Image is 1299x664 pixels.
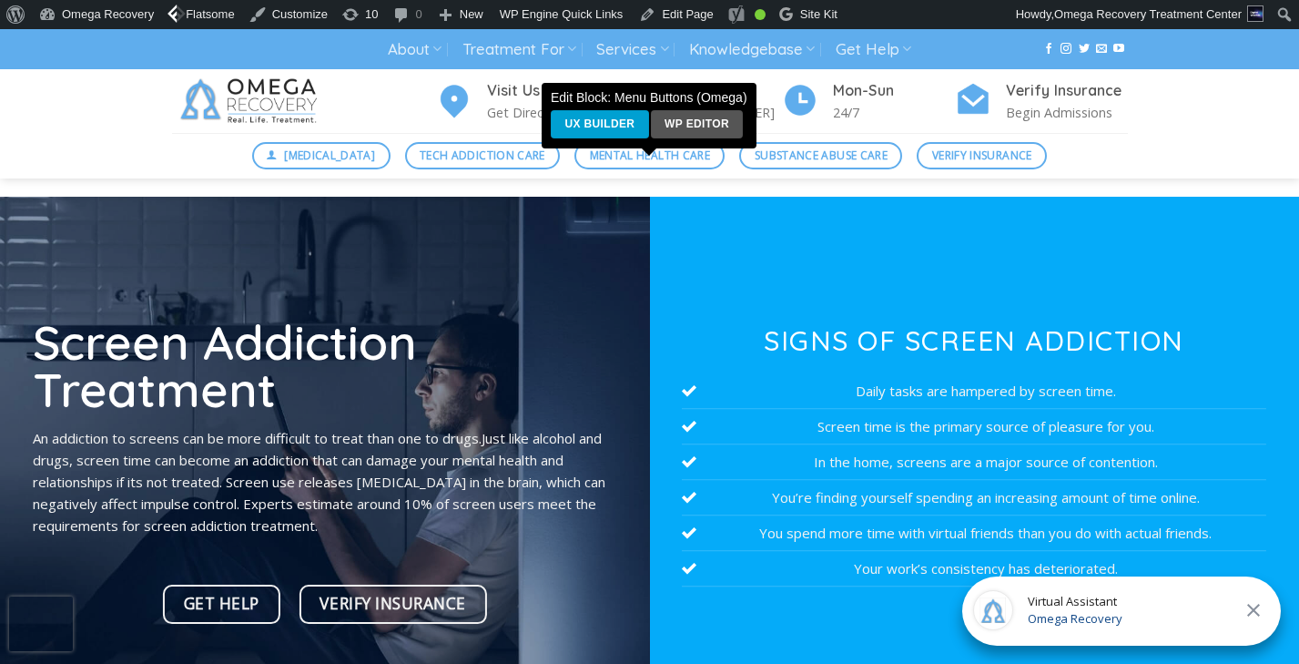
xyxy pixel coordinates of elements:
h4: Verify Insurance [1006,79,1128,103]
span: Substance Abuse Care [755,147,888,164]
h1: Screen Addiction Treatment [33,318,617,414]
span: Site Kit [800,7,837,21]
span: Verify Insurance [320,591,465,617]
a: Verify Insurance [299,585,487,624]
p: An addiction to screens can be more difficult to treat than one to drugs.Just like alcohol and dr... [33,427,617,536]
li: You’re finding yourself spending an increasing amount of time online. [682,480,1266,516]
span: Verify Insurance [932,147,1032,164]
a: [MEDICAL_DATA] [252,142,391,169]
a: Get In Touch [PHONE_NUMBER] [609,79,782,124]
a: Visit Us Get Directions [436,79,609,124]
li: You spend more time with virtual friends than you do with actual friends. [682,516,1266,551]
a: About [388,33,441,66]
a: Follow on Twitter [1079,43,1090,56]
a: Follow on Instagram [1061,43,1071,56]
a: WP Editor [651,110,744,138]
span: Omega Recovery Treatment Center [1054,7,1242,21]
a: Substance Abuse Care [739,142,902,169]
a: Tech Addiction Care [405,142,561,169]
li: Daily tasks are hampered by screen time. [682,373,1266,409]
a: Follow on Facebook [1043,43,1054,56]
span: [MEDICAL_DATA] [284,147,375,164]
a: Verify Insurance Begin Admissions [955,79,1128,124]
a: Get Help [163,585,280,624]
h3: Signs of Screen Addiction [682,327,1266,354]
li: Your work’s consistency has deteriorated. [682,551,1266,587]
li: In the home, screens are a major source of contention. [682,444,1266,480]
p: Begin Admissions [1006,102,1128,123]
a: Knowledgebase [689,33,815,66]
a: Send us an email [1096,43,1107,56]
div: Good [755,9,766,20]
div: Edit Block: Menu Buttons (Omega) [543,85,755,147]
a: Mental Health Care [574,142,725,169]
span: Get Help [184,591,259,617]
h4: Get In Touch [660,79,782,103]
h4: Mon-Sun [833,79,955,103]
h4: Visit Us [487,79,609,103]
p: Get Directions [487,102,609,123]
li: Screen time is the primary source of pleasure for you. [682,409,1266,444]
a: Services [596,33,668,66]
span: Tech Addiction Care [420,147,545,164]
p: 24/7 [833,102,955,123]
a: UX Builder [551,110,649,138]
img: Omega Recovery [172,69,331,133]
a: Get Help [836,33,911,66]
iframe: reCAPTCHA [9,597,73,651]
a: Treatment For [462,33,576,66]
a: Verify Insurance [917,142,1047,169]
a: Follow on YouTube [1113,43,1124,56]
